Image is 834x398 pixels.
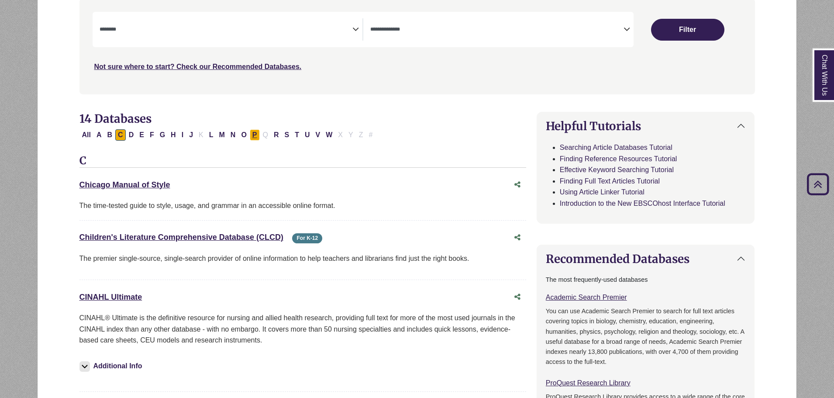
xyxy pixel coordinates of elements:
button: Filter Results N [228,129,238,141]
p: The most frequently-used databases [546,275,746,285]
button: Filter Results P [250,129,260,141]
a: Effective Keyword Searching Tutorial [560,166,674,173]
span: 14 Databases [79,111,152,126]
span: For K-12 [292,233,322,243]
a: Academic Search Premier [546,294,627,301]
button: Filter Results I [179,129,186,141]
a: Introduction to the New EBSCOhost Interface Tutorial [560,200,725,207]
button: Filter Results U [302,129,313,141]
button: Filter Results B [105,129,115,141]
button: Recommended Databases [537,245,755,273]
button: Additional Info [79,360,145,372]
button: Share this database [509,177,526,193]
button: All [79,129,93,141]
a: Using Article Linker Tutorial [560,188,644,196]
a: Back to Top [804,178,832,190]
p: You can use Academic Search Premier to search for full text articles covering topics in biology, ... [546,306,746,367]
button: Helpful Tutorials [537,112,755,140]
button: Filter Results F [147,129,157,141]
a: CINAHL Ultimate [79,293,142,301]
textarea: Search [370,27,624,34]
button: Filter Results D [126,129,137,141]
p: CINAHL® Ultimate is the definitive resource for nursing and allied health research, providing ful... [79,312,526,346]
button: Filter Results V [313,129,323,141]
button: Filter Results C [115,129,126,141]
a: Searching Article Databases Tutorial [560,144,672,151]
button: Filter Results J [186,129,196,141]
textarea: Search [100,27,353,34]
h3: C [79,155,526,168]
button: Filter Results T [292,129,302,141]
button: Share this database [509,289,526,305]
div: Alpha-list to filter by first letter of database name [79,131,376,138]
button: Submit for Search Results [651,19,724,41]
button: Filter Results R [271,129,282,141]
button: Filter Results E [137,129,147,141]
a: Children's Literature Comprehensive Database (CLCD) [79,233,283,242]
a: Not sure where to start? Check our Recommended Databases. [94,63,302,70]
a: ProQuest Research Library [546,379,631,387]
a: Finding Full Text Articles Tutorial [560,177,660,185]
a: Finding Reference Resources Tutorial [560,155,677,163]
button: Filter Results H [168,129,179,141]
button: Filter Results W [323,129,335,141]
button: Filter Results L [207,129,216,141]
button: Filter Results A [94,129,104,141]
button: Filter Results O [238,129,249,141]
button: Share this database [509,229,526,246]
button: Filter Results M [216,129,227,141]
button: Filter Results G [157,129,168,141]
a: Chicago Manual of Style [79,180,170,189]
p: The premier single-source, single-search provider of online information to help teachers and libr... [79,253,526,264]
button: Filter Results S [282,129,292,141]
div: The time-tested guide to style, usage, and grammar in an accessible online format. [79,200,526,211]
